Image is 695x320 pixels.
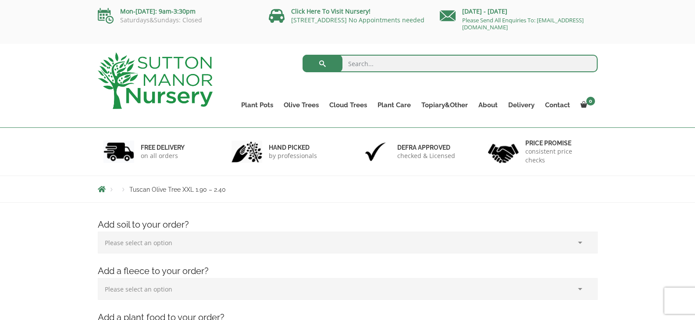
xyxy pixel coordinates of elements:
[473,99,503,111] a: About
[397,144,455,151] h6: Defra approved
[278,99,324,111] a: Olive Trees
[98,186,598,193] nav: Breadcrumbs
[372,99,416,111] a: Plant Care
[397,151,455,160] p: checked & Licensed
[269,151,317,160] p: by professionals
[503,99,540,111] a: Delivery
[141,144,185,151] h6: FREE DELIVERY
[440,6,598,17] p: [DATE] - [DATE]
[91,264,604,278] h4: Add a fleece to your order?
[232,141,262,163] img: 2.jpg
[416,99,473,111] a: Topiary&Other
[269,144,317,151] h6: hand picked
[141,151,185,160] p: on all orders
[291,7,371,15] a: Click Here To Visit Nursery!
[291,16,424,24] a: [STREET_ADDRESS] No Appointments needed
[129,186,226,193] span: Tuscan Olive Tree XXL 1.90 – 2.40
[324,99,372,111] a: Cloud Trees
[91,218,604,232] h4: Add soil to your order?
[462,16,584,31] a: Please Send All Enquiries To: [EMAIL_ADDRESS][DOMAIN_NAME]
[103,141,134,163] img: 1.jpg
[98,17,256,24] p: Saturdays&Sundays: Closed
[525,147,592,165] p: consistent price checks
[236,99,278,111] a: Plant Pots
[360,141,391,163] img: 3.jpg
[586,97,595,105] span: 0
[98,6,256,17] p: Mon-[DATE]: 9am-3:30pm
[540,99,575,111] a: Contact
[98,53,213,109] img: logo
[303,55,598,72] input: Search...
[525,139,592,147] h6: Price promise
[575,99,598,111] a: 0
[488,138,519,165] img: 4.jpg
